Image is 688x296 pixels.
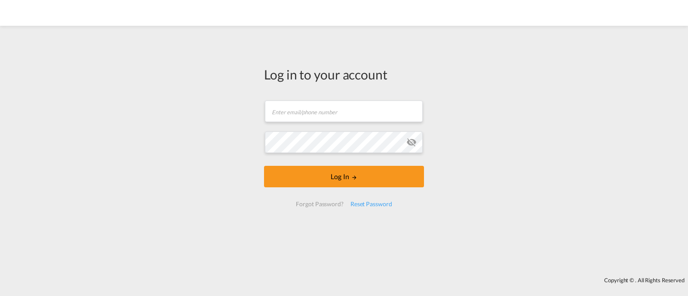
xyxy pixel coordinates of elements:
md-icon: icon-eye-off [406,137,417,147]
div: Reset Password [347,196,396,212]
input: Enter email/phone number [265,101,423,122]
div: Forgot Password? [292,196,347,212]
button: LOGIN [264,166,424,187]
div: Log in to your account [264,65,424,83]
